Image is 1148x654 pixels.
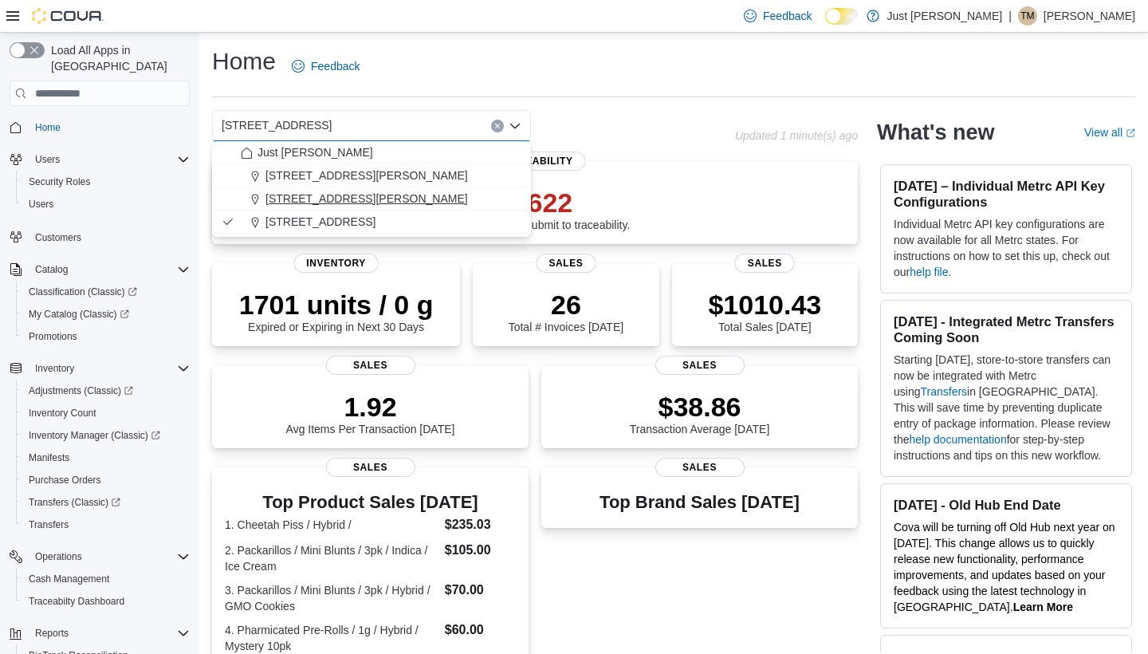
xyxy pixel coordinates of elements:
[16,469,196,491] button: Purchase Orders
[16,447,196,469] button: Manifests
[212,141,531,234] div: Choose from the following options
[894,178,1119,210] h3: [DATE] – Individual Metrc API Key Configurations
[655,356,745,375] span: Sales
[22,195,190,214] span: Users
[311,58,360,74] span: Feedback
[16,325,196,348] button: Promotions
[29,227,190,246] span: Customers
[445,581,516,600] dd: $70.00
[894,352,1119,463] p: Starting [DATE], store-to-store transfers can now be integrated with Metrc using in [GEOGRAPHIC_D...
[1084,126,1135,139] a: View allExternal link
[29,359,190,378] span: Inventory
[22,404,103,423] a: Inventory Count
[29,624,75,643] button: Reports
[29,451,69,464] span: Manifests
[1020,6,1034,26] span: TM
[29,407,96,420] span: Inventory Count
[16,193,196,215] button: Users
[22,426,190,445] span: Inventory Manager (Classic)
[286,391,455,423] p: 1.92
[16,424,196,447] a: Inventory Manager (Classic)
[22,282,143,301] a: Classification (Classic)
[239,289,434,333] div: Expired or Expiring in Next 30 Days
[265,167,468,183] span: [STREET_ADDRESS][PERSON_NAME]
[29,518,69,531] span: Transfers
[920,385,967,398] a: Transfers
[212,164,531,187] button: [STREET_ADDRESS][PERSON_NAME]
[1013,601,1073,613] strong: Learn More
[909,433,1006,446] a: help documentation
[3,148,196,171] button: Users
[212,45,276,77] h1: Home
[708,289,821,333] div: Total Sales [DATE]
[29,228,88,247] a: Customers
[491,120,504,132] button: Clear input
[22,404,190,423] span: Inventory Count
[29,260,190,279] span: Catalog
[16,514,196,536] button: Transfers
[22,381,190,400] span: Adjustments (Classic)
[35,362,74,375] span: Inventory
[35,153,60,166] span: Users
[630,391,770,423] p: $38.86
[29,150,190,169] span: Users
[3,546,196,568] button: Operations
[225,582,438,614] dt: 3. Packarillos / Mini Blunts / 3pk / Hybrid / GMO Cookies
[484,152,585,171] span: Traceability
[22,305,190,324] span: My Catalog (Classic)
[894,313,1119,345] h3: [DATE] - Integrated Metrc Transfers Coming Soon
[22,569,116,589] a: Cash Management
[29,496,120,509] span: Transfers (Classic)
[22,569,190,589] span: Cash Management
[32,8,104,24] img: Cova
[536,254,596,273] span: Sales
[825,8,859,25] input: Dark Mode
[440,187,631,231] div: Invoices failed to submit to traceability.
[825,25,826,26] span: Dark Mode
[22,493,190,512] span: Transfers (Classic)
[16,380,196,402] a: Adjustments (Classic)
[265,191,468,207] span: [STREET_ADDRESS][PERSON_NAME]
[3,116,196,139] button: Home
[16,171,196,193] button: Security Roles
[239,289,434,321] p: 1701 units / 0 g
[1044,6,1135,26] p: [PERSON_NAME]
[16,568,196,590] button: Cash Management
[212,211,531,234] button: [STREET_ADDRESS]
[22,327,190,346] span: Promotions
[735,129,858,142] p: Updated 1 minute(s) ago
[285,50,366,82] a: Feedback
[225,622,438,654] dt: 4. Pharmicated Pre-Rolls / 1g / Hybrid / Mystery 10pk
[222,116,332,135] span: [STREET_ADDRESS]
[29,260,74,279] button: Catalog
[763,8,812,24] span: Feedback
[29,117,190,137] span: Home
[22,448,190,467] span: Manifests
[894,216,1119,280] p: Individual Metrc API key configurations are now available for all Metrc states. For instructions ...
[29,175,90,188] span: Security Roles
[16,590,196,613] button: Traceabilty Dashboard
[29,286,137,298] span: Classification (Classic)
[1126,128,1135,138] svg: External link
[258,144,373,160] span: Just [PERSON_NAME]
[16,491,196,514] a: Transfers (Classic)
[1018,6,1037,26] div: Tiffani Martinez
[22,172,190,191] span: Security Roles
[22,172,96,191] a: Security Roles
[29,118,67,137] a: Home
[29,308,129,321] span: My Catalog (Classic)
[35,550,82,563] span: Operations
[16,281,196,303] a: Classification (Classic)
[509,289,623,333] div: Total # Invoices [DATE]
[225,493,516,512] h3: Top Product Sales [DATE]
[22,515,75,534] a: Transfers
[29,595,124,608] span: Traceabilty Dashboard
[708,289,821,321] p: $1010.43
[29,429,160,442] span: Inventory Manager (Classic)
[894,521,1115,613] span: Cova will be turning off Old Hub next year on [DATE]. This change allows us to quickly release ne...
[600,493,800,512] h3: Top Brand Sales [DATE]
[655,458,745,477] span: Sales
[22,471,108,490] a: Purchase Orders
[440,187,631,219] p: 22622
[509,120,521,132] button: Close list of options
